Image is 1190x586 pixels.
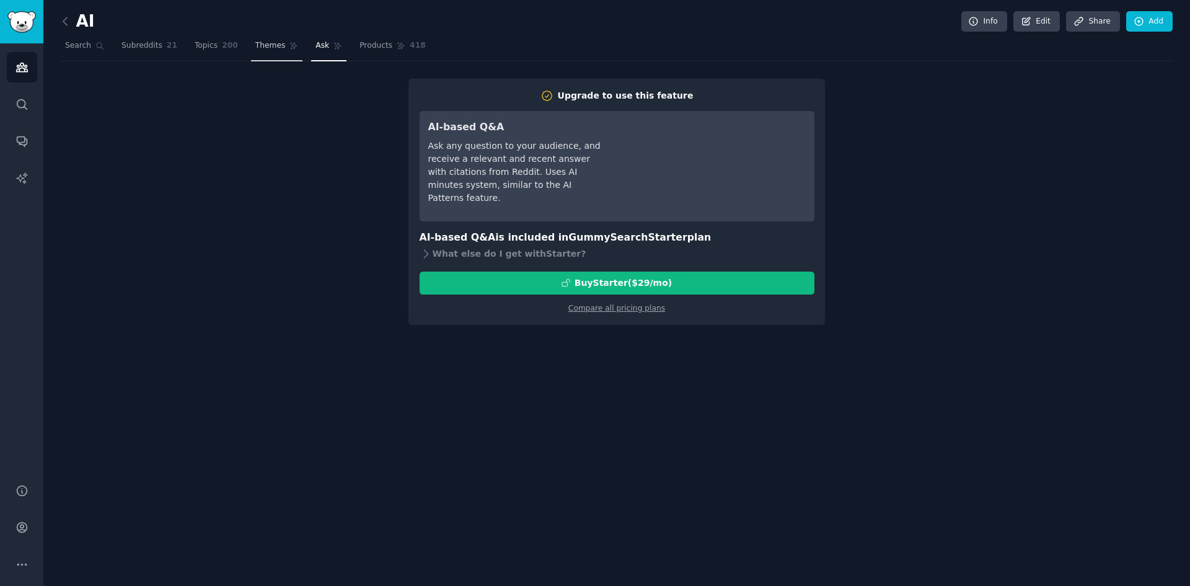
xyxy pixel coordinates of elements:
[420,246,814,263] div: What else do I get with Starter ?
[255,40,286,51] span: Themes
[195,40,218,51] span: Topics
[315,40,329,51] span: Ask
[117,36,182,61] a: Subreddits21
[61,12,95,32] h2: AI
[355,36,430,61] a: Products418
[61,36,108,61] a: Search
[568,231,687,243] span: GummySearch Starter
[167,40,177,51] span: 21
[428,140,602,205] div: Ask any question to your audience, and receive a relevant and recent answer with citations from R...
[420,230,814,246] h3: AI-based Q&A is included in plan
[961,11,1007,32] a: Info
[311,36,346,61] a: Ask
[410,40,426,51] span: 418
[121,40,162,51] span: Subreddits
[428,120,602,135] h3: AI-based Q&A
[222,40,238,51] span: 200
[568,304,665,313] a: Compare all pricing plans
[190,36,242,61] a: Topics200
[7,11,36,33] img: GummySearch logo
[1013,11,1060,32] a: Edit
[65,40,91,51] span: Search
[420,272,814,295] button: BuyStarter($29/mo)
[575,277,672,290] div: Buy Starter ($ 29 /mo )
[251,36,303,61] a: Themes
[1066,11,1119,32] a: Share
[1126,11,1173,32] a: Add
[359,40,392,51] span: Products
[558,89,694,102] div: Upgrade to use this feature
